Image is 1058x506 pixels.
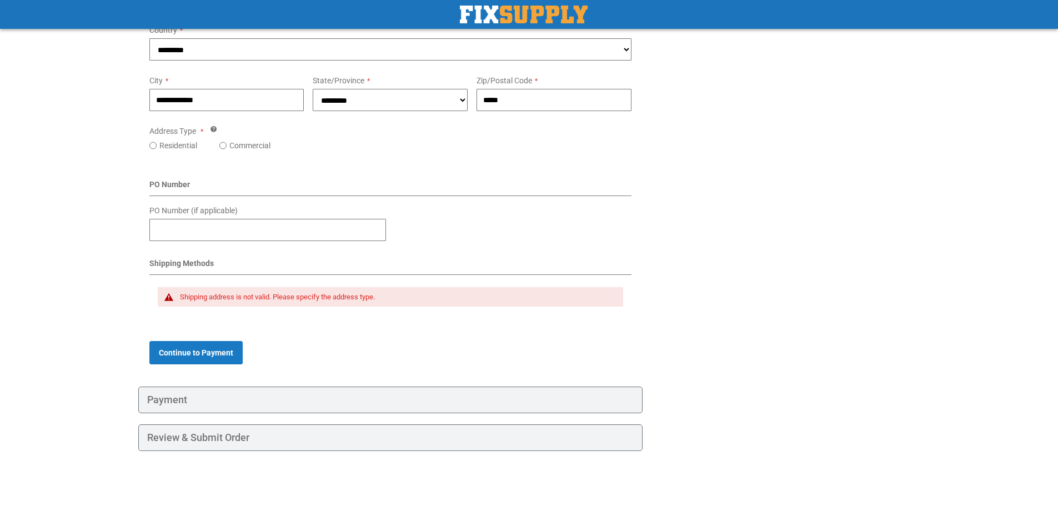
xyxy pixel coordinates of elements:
span: State/Province [313,76,364,85]
span: Address Type [149,127,196,136]
span: PO Number (if applicable) [149,206,238,215]
span: Zip/Postal Code [477,76,532,85]
div: PO Number [149,179,632,196]
label: Residential [159,140,197,151]
span: Continue to Payment [159,348,233,357]
button: Continue to Payment [149,341,243,364]
span: City [149,76,163,85]
label: Commercial [229,140,270,151]
div: Shipping Methods [149,258,632,275]
span: Country [149,26,177,34]
a: store logo [460,6,588,23]
img: Fix Industrial Supply [460,6,588,23]
div: Review & Submit Order [138,424,643,451]
div: Payment [138,387,643,413]
div: Shipping address is not valid. Please specify the address type. [180,293,613,302]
